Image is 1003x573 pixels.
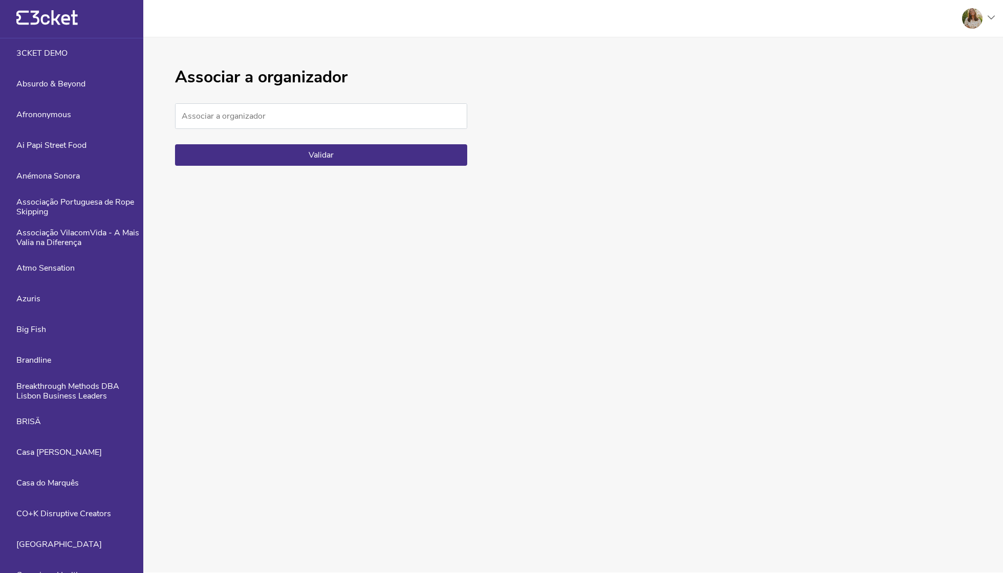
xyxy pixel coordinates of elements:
[16,11,29,25] g: {' '}
[16,171,80,181] span: Anémona Sonora
[16,325,46,334] span: Big Fish
[175,144,467,166] button: Validar
[16,356,51,365] span: Brandline
[16,417,41,426] span: BRISÄ
[16,382,143,401] span: Breakthrough Methods DBA Lisbon Business Leaders
[16,20,78,28] a: {' '}
[16,294,40,303] span: Azuris
[16,478,79,488] span: Casa do Marquês
[175,103,467,129] input: Associar a organizador
[16,509,111,518] span: CO+K Disruptive Creators
[16,263,75,273] span: Atmo Sensation
[16,79,85,89] span: Absurdo & Beyond
[16,110,71,119] span: Afrononymous
[16,448,102,457] span: Casa [PERSON_NAME]
[16,228,143,247] span: Associação VilacomVida - A Mais Valia na Diferença
[16,141,86,150] span: Ai Papi Street Food
[16,197,143,216] span: Associação Portuguesa de Rope Skipping
[16,49,68,58] span: 3CKET DEMO
[175,68,467,87] h1: Associar a organizador
[16,540,102,549] span: [GEOGRAPHIC_DATA]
